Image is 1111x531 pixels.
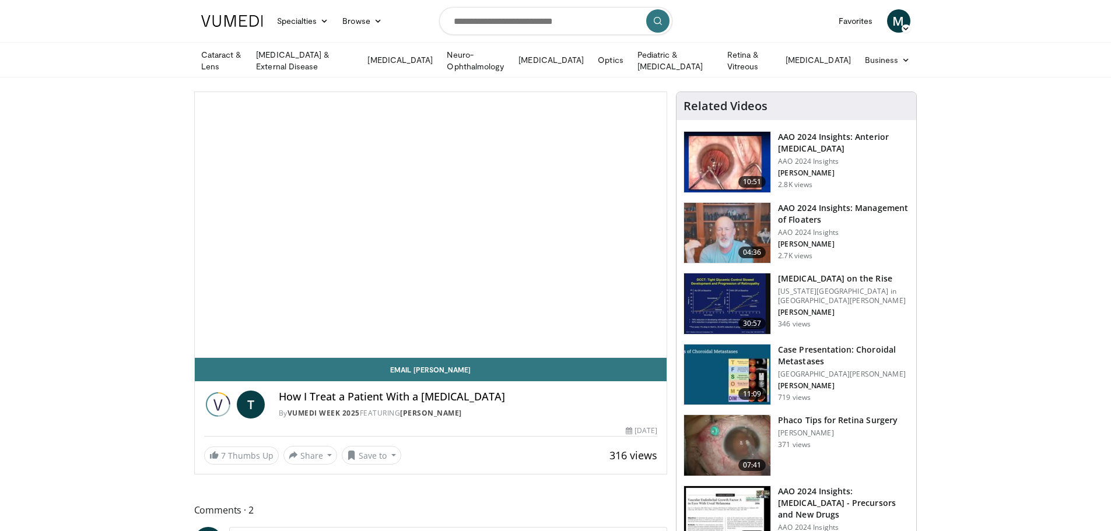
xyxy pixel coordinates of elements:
p: [PERSON_NAME] [778,240,909,249]
a: 7 Thumbs Up [204,446,279,465]
img: 8e655e61-78ac-4b3e-a4e7-f43113671c25.150x105_q85_crop-smart_upscale.jpg [684,203,770,263]
a: Retina & Vitreous [720,49,779,72]
span: 04:36 [738,247,766,258]
a: 30:57 [MEDICAL_DATA] on the Rise [US_STATE][GEOGRAPHIC_DATA] in [GEOGRAPHIC_DATA][PERSON_NAME] [P... [684,273,909,335]
a: 04:36 AAO 2024 Insights: Management of Floaters AAO 2024 Insights [PERSON_NAME] 2.7K views [684,202,909,264]
h3: AAO 2024 Insights: [MEDICAL_DATA] - Precursors and New Drugs [778,486,909,521]
h3: Phaco Tips for Retina Surgery [778,414,898,426]
a: 11:09 Case Presentation: Choroidal Metastases [GEOGRAPHIC_DATA][PERSON_NAME] [PERSON_NAME] 719 views [684,344,909,406]
a: 10:51 AAO 2024 Insights: Anterior [MEDICAL_DATA] AAO 2024 Insights [PERSON_NAME] 2.8K views [684,131,909,193]
img: 9cedd946-ce28-4f52-ae10-6f6d7f6f31c7.150x105_q85_crop-smart_upscale.jpg [684,344,770,405]
h3: [MEDICAL_DATA] on the Rise [778,273,909,284]
button: Save to [342,446,401,465]
span: 10:51 [738,176,766,188]
p: [PERSON_NAME] [778,308,909,317]
a: Specialties [270,9,336,33]
span: 316 views [609,448,657,462]
h4: How I Treat a Patient With a [MEDICAL_DATA] [279,391,658,403]
a: [MEDICAL_DATA] [511,48,591,72]
p: 719 views [778,393,811,402]
a: Browse [335,9,389,33]
p: [PERSON_NAME] [778,428,898,438]
p: [US_STATE][GEOGRAPHIC_DATA] in [GEOGRAPHIC_DATA][PERSON_NAME] [778,287,909,305]
img: 2b0bc81e-4ab6-4ab1-8b29-1f6153f15110.150x105_q85_crop-smart_upscale.jpg [684,415,770,476]
a: [MEDICAL_DATA] [779,48,858,72]
p: 2.8K views [778,180,812,189]
a: Favorites [832,9,880,33]
button: Share [283,446,338,465]
img: 4ce8c11a-29c2-4c44-a801-4e6d49003971.150x105_q85_crop-smart_upscale.jpg [684,273,770,334]
img: VuMedi Logo [201,15,263,27]
span: 30:57 [738,318,766,329]
a: 07:41 Phaco Tips for Retina Surgery [PERSON_NAME] 371 views [684,414,909,476]
h3: Case Presentation: Choroidal Metastases [778,344,909,367]
p: 371 views [778,440,811,449]
a: T [237,391,265,419]
p: AAO 2024 Insights [778,228,909,237]
div: [DATE] [626,425,657,436]
span: Comments 2 [194,502,668,518]
p: AAO 2024 Insights [778,157,909,166]
p: [GEOGRAPHIC_DATA][PERSON_NAME] [778,370,909,379]
span: 07:41 [738,459,766,471]
a: Cataract & Lens [194,49,250,72]
span: 11:09 [738,388,766,400]
a: Vumedi Week 2025 [288,408,360,418]
p: 346 views [778,319,811,329]
a: Neuro-Ophthalmology [440,49,511,72]
a: Pediatric & [MEDICAL_DATA] [630,49,720,72]
a: [PERSON_NAME] [400,408,462,418]
div: By FEATURING [279,408,658,419]
p: [PERSON_NAME] [778,168,909,178]
h3: AAO 2024 Insights: Management of Floaters [778,202,909,226]
video-js: Video Player [195,92,667,358]
h4: Related Videos [684,99,767,113]
h3: AAO 2024 Insights: Anterior [MEDICAL_DATA] [778,131,909,154]
p: 2.7K views [778,251,812,261]
p: [PERSON_NAME] [778,381,909,391]
span: 7 [221,450,226,461]
a: Business [858,48,917,72]
a: [MEDICAL_DATA] [360,48,440,72]
img: Vumedi Week 2025 [204,391,232,419]
input: Search topics, interventions [439,7,672,35]
img: fd942f01-32bb-45af-b226-b96b538a46e6.150x105_q85_crop-smart_upscale.jpg [684,132,770,192]
a: [MEDICAL_DATA] & External Disease [249,49,360,72]
a: Optics [591,48,630,72]
a: M [887,9,910,33]
a: Email [PERSON_NAME] [195,358,667,381]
